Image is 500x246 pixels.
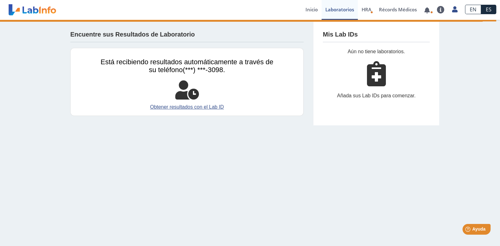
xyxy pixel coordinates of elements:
h4: Encuentre sus Resultados de Laboratorio [70,31,195,38]
span: Está recibiendo resultados automáticamente a través de su teléfono [101,58,273,74]
div: Añada sus Lab IDs para comenzar. [323,92,430,100]
span: HRA [362,6,371,13]
h4: Mis Lab IDs [323,31,358,38]
div: Aún no tiene laboratorios. [323,48,430,55]
a: Obtener resultados con el Lab ID [101,103,273,111]
a: EN [465,5,481,14]
iframe: Help widget launcher [444,221,493,239]
a: ES [481,5,496,14]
